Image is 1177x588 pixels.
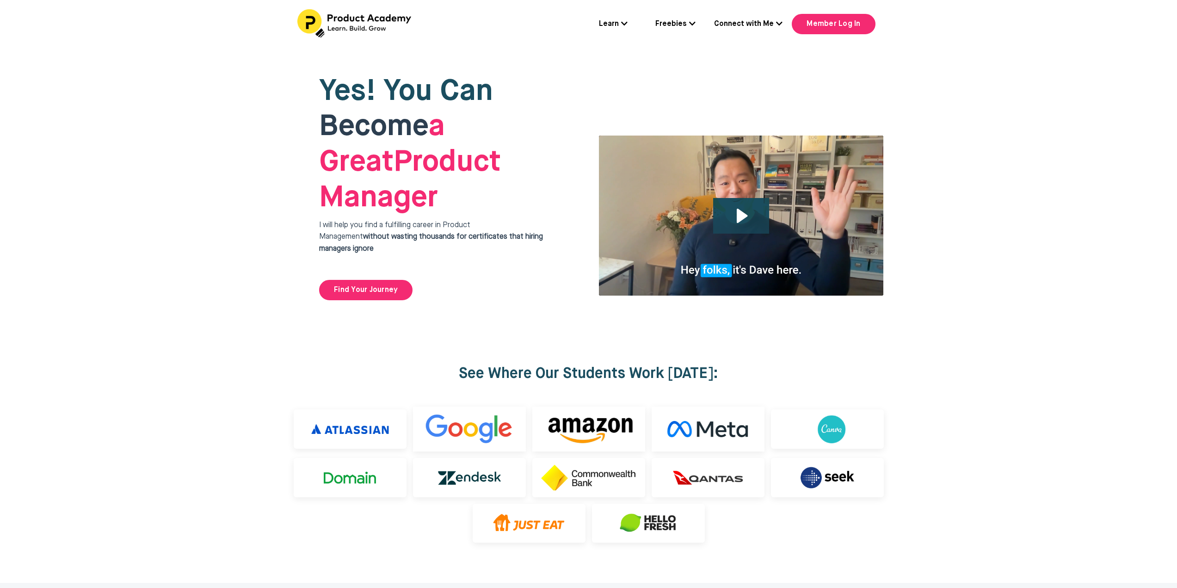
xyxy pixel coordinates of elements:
button: Play Video: file-uploads/sites/127338/video/4ffeae-3e1-a2cd-5ad6-eac528a42_Why_I_built_product_ac... [713,198,769,234]
strong: without wasting thousands for certificates that hiring managers ignore [319,233,543,253]
a: Connect with Me [714,19,783,31]
span: Yes! You Can [319,77,493,106]
strong: See Where Our Students Work [DATE]: [459,366,718,381]
img: Header Logo [297,9,413,38]
span: Product Manager [319,112,501,213]
a: Member Log In [792,14,875,34]
span: I will help you find a fulfilling career in Product Management [319,222,543,253]
span: Become [319,112,429,142]
a: Freebies [655,19,696,31]
a: Find Your Journey [319,280,413,300]
strong: a Great [319,112,445,177]
a: Learn [599,19,628,31]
